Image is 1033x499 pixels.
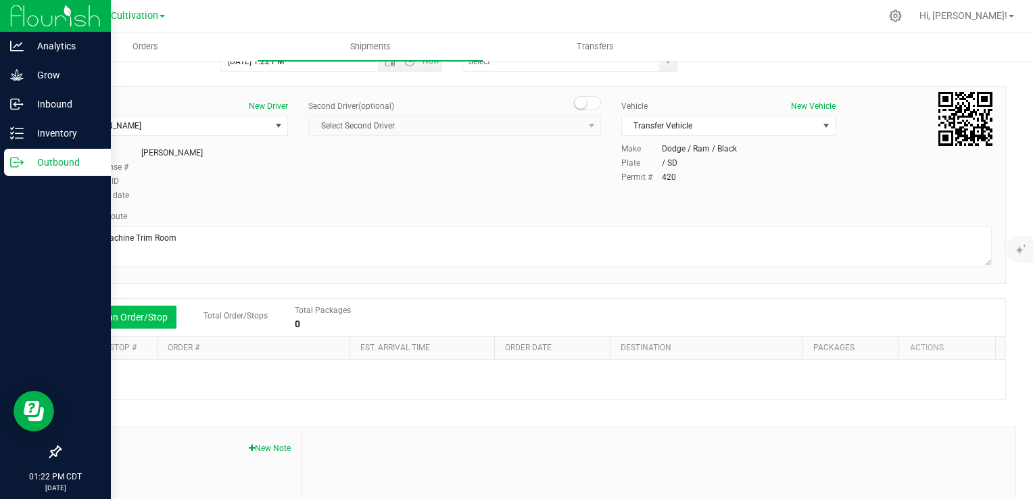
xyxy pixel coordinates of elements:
span: Open the date view [379,56,402,67]
button: New Vehicle [791,100,836,112]
span: Open the time view [398,56,421,67]
img: Scan me! [938,92,992,146]
div: [PERSON_NAME] [141,147,203,159]
p: Outbound [24,154,105,170]
span: Notes [70,437,291,454]
iframe: Resource center [14,391,54,431]
a: Transfers [483,32,708,61]
a: Est. arrival time [360,343,430,352]
p: [DATE] [6,483,105,493]
qrcode: 20250919-001 [938,92,992,146]
a: Order # [168,343,199,352]
span: (optional) [358,101,394,111]
label: Second Driver [308,100,394,112]
div: 420 [662,171,676,183]
input: Select [463,52,654,71]
label: Permit # [621,171,662,183]
a: Destination [621,343,671,352]
span: select [818,116,835,135]
strong: 0 [295,318,300,329]
inline-svg: Inventory [10,126,24,140]
span: Transfers [558,41,632,53]
label: Vehicle [621,100,648,112]
a: Packages [813,343,855,352]
a: Shipments [258,32,483,61]
a: Orders [32,32,258,61]
button: New Note [249,442,291,454]
th: Actions [898,337,995,360]
span: select [659,52,676,71]
p: Analytics [24,38,105,54]
inline-svg: Grow [10,68,24,82]
span: Shipments [332,41,409,53]
span: Transfer Vehicle [622,116,818,135]
div: Manage settings [887,9,904,22]
p: 01:22 PM CDT [6,471,105,483]
span: Set Current date [419,51,442,71]
inline-svg: Outbound [10,156,24,169]
span: Hi, [PERSON_NAME]! [919,10,1007,21]
label: Make [621,143,662,155]
a: Stop # [110,343,137,352]
a: Order date [505,343,552,352]
span: Total Packages [295,306,351,315]
div: Dodge / Ram / Black [662,143,737,155]
inline-svg: Inbound [10,97,24,111]
p: Inventory [24,125,105,141]
span: Orders [114,41,176,53]
div: / SD [662,157,677,169]
span: Cultivation [111,10,158,22]
span: select [270,116,287,135]
p: Grow [24,67,105,83]
label: Plate [621,157,662,169]
p: Inbound [24,96,105,112]
span: Total Order/Stops [203,311,268,320]
button: New Driver [249,100,288,112]
inline-svg: Analytics [10,39,24,53]
button: Add an Order/Stop [70,306,176,329]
